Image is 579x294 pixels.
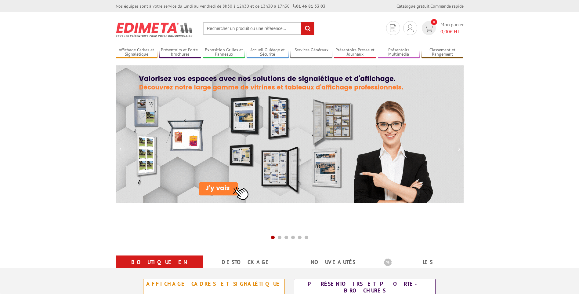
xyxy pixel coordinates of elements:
b: Les promotions [384,257,460,269]
a: Présentoirs Multimédia [378,47,420,57]
a: Destockage [210,257,282,268]
span: Mon panier [440,21,464,35]
span: € HT [440,28,464,35]
div: | [396,3,464,9]
a: Exposition Grilles et Panneaux [203,47,245,57]
a: Boutique en ligne [123,257,195,279]
span: 0,00 [440,28,450,35]
input: rechercher [301,22,314,35]
input: Rechercher un produit ou une référence... [203,22,314,35]
img: devis rapide [390,24,396,32]
a: Affichage Cadres et Signalétique [116,47,158,57]
div: Nos équipes sont à votre service du lundi au vendredi de 8h30 à 12h30 et de 13h30 à 17h30 [116,3,325,9]
img: devis rapide [407,24,414,32]
a: Services Généraux [290,47,332,57]
a: Présentoirs Presse et Journaux [334,47,376,57]
a: Les promotions [384,257,456,279]
a: nouveautés [297,257,369,268]
a: Accueil Guidage et Sécurité [247,47,289,57]
div: Affichage Cadres et Signalétique [145,281,283,287]
strong: 01 46 81 33 03 [293,3,325,9]
div: Présentoirs et Porte-brochures [296,281,434,294]
span: 0 [431,19,437,25]
img: devis rapide [424,25,433,32]
a: Catalogue gratuit [396,3,429,9]
a: Présentoirs et Porte-brochures [159,47,201,57]
a: devis rapide 0 Mon panier 0,00€ HT [420,21,464,35]
img: Présentoir, panneau, stand - Edimeta - PLV, affichage, mobilier bureau, entreprise [116,18,194,41]
a: Classement et Rangement [422,47,464,57]
a: Commande rapide [430,3,464,9]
